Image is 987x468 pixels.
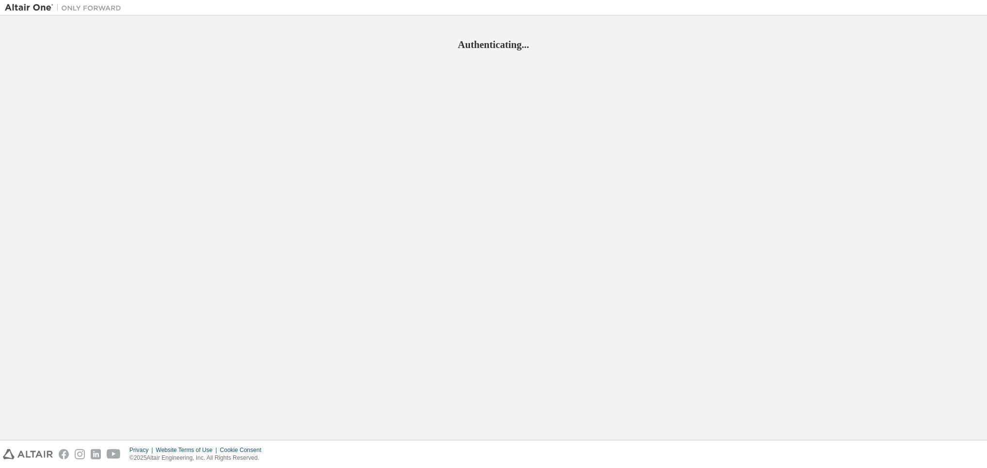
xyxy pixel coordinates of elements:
[156,446,220,454] div: Website Terms of Use
[59,449,69,459] img: facebook.svg
[129,454,267,462] p: © 2025 Altair Engineering, Inc. All Rights Reserved.
[220,446,267,454] div: Cookie Consent
[3,449,53,459] img: altair_logo.svg
[129,446,156,454] div: Privacy
[107,449,121,459] img: youtube.svg
[5,3,126,13] img: Altair One
[75,449,85,459] img: instagram.svg
[5,38,982,51] h2: Authenticating...
[91,449,101,459] img: linkedin.svg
